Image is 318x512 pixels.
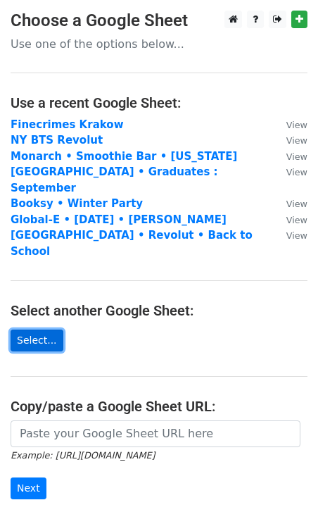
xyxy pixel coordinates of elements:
a: View [272,118,307,131]
a: Finecrimes Krakow [11,118,124,131]
a: Select... [11,330,63,351]
a: Monarch • Smoothie Bar • [US_STATE] [11,150,237,163]
small: View [286,135,307,146]
small: View [286,167,307,177]
a: NY BTS Revolut [11,134,103,146]
input: Next [11,477,46,499]
h4: Use a recent Google Sheet: [11,94,307,111]
a: View [272,197,307,210]
h4: Copy/paste a Google Sheet URL: [11,398,307,415]
h3: Choose a Google Sheet [11,11,307,31]
input: Paste your Google Sheet URL here [11,420,300,447]
small: Example: [URL][DOMAIN_NAME] [11,450,155,461]
a: View [272,150,307,163]
a: View [272,229,307,242]
small: View [286,230,307,241]
small: View [286,151,307,162]
h4: Select another Google Sheet: [11,302,307,319]
a: [GEOGRAPHIC_DATA] • Revolut • Back to School [11,229,253,258]
p: Use one of the options below... [11,37,307,51]
a: View [272,213,307,226]
small: View [286,120,307,130]
a: [GEOGRAPHIC_DATA] • Graduates : September [11,166,218,194]
a: Global-E • [DATE] • [PERSON_NAME] [11,213,227,226]
a: Booksy • Winter Party [11,197,143,210]
a: View [272,166,307,178]
small: View [286,199,307,209]
small: View [286,215,307,225]
a: View [272,134,307,146]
